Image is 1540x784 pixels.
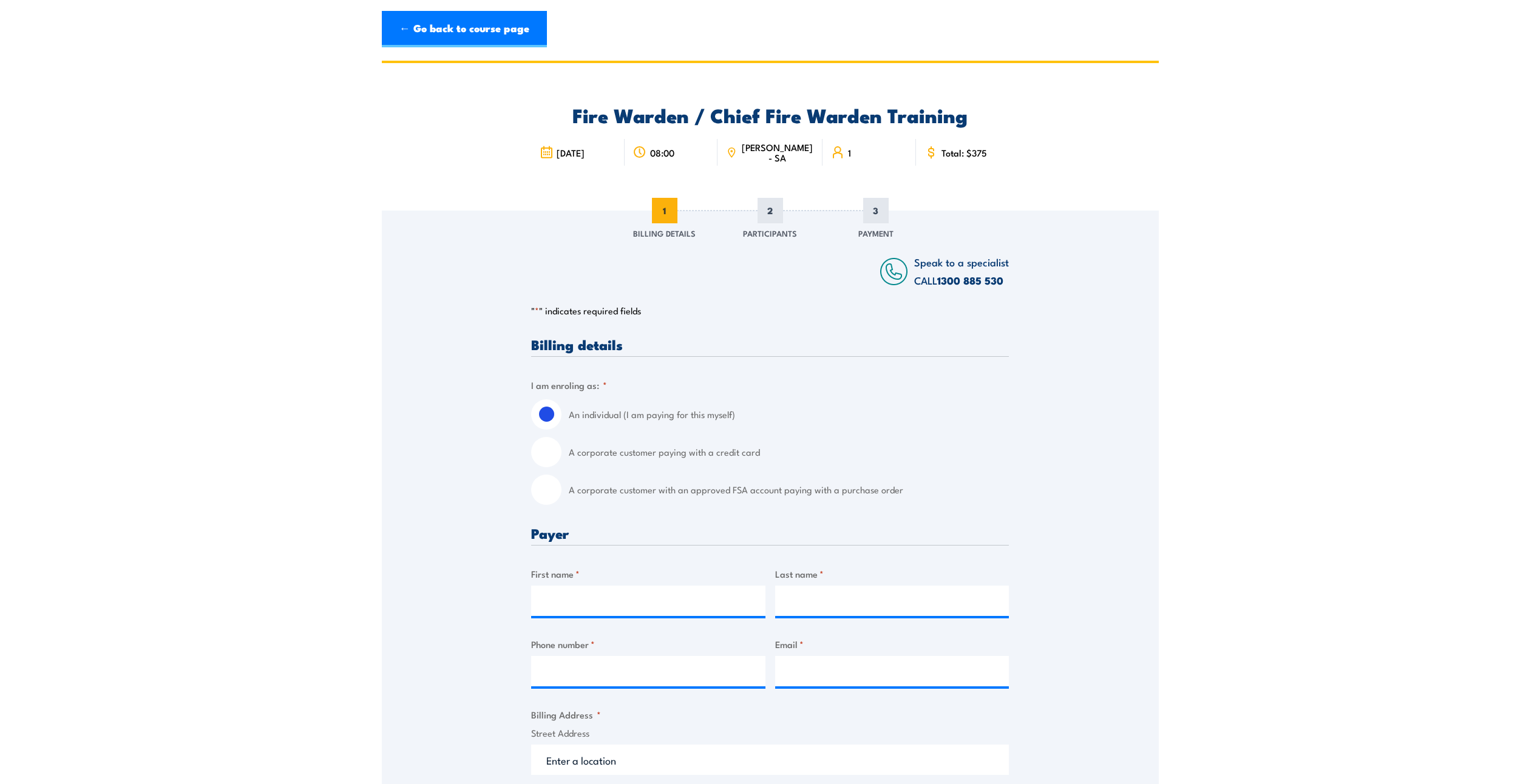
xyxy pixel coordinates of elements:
label: A corporate customer with an approved FSA account paying with a purchase order [569,475,1009,505]
span: [PERSON_NAME] - SA [741,142,814,163]
h2: Fire Warden / Chief Fire Warden Training [531,106,1009,123]
span: 3 [863,198,889,223]
span: Speak to a specialist CALL [914,254,1009,288]
span: 1 [848,147,851,158]
span: Participants [743,227,797,239]
input: Enter a location [531,745,1009,775]
span: Billing Details [633,227,696,239]
a: ← Go back to course page [382,11,547,47]
label: Email [775,637,1009,651]
span: 1 [652,198,677,223]
legend: Billing Address [531,708,601,721]
h3: Payer [531,526,1009,540]
span: Payment [858,227,894,239]
label: Phone number [531,637,765,651]
a: 1300 885 530 [937,272,1003,288]
span: 08:00 [650,147,674,158]
span: [DATE] [557,147,585,158]
label: Street Address [531,726,1009,740]
label: An individual (I am paying for this myself) [569,399,1009,430]
legend: I am enroling as: [531,378,607,392]
label: Last name [775,567,1009,581]
h3: Billing details [531,337,1009,351]
label: First name [531,567,765,581]
span: Total: $375 [941,147,987,158]
p: " " indicates required fields [531,305,1009,317]
label: A corporate customer paying with a credit card [569,437,1009,467]
span: 2 [758,198,783,223]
